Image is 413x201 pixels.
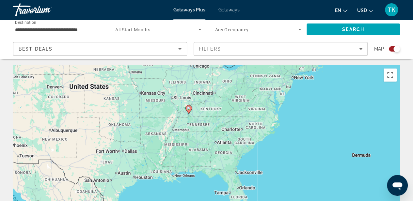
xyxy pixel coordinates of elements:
[19,45,182,53] mat-select: Sort by
[335,6,347,15] button: Change language
[388,7,395,13] span: TK
[383,3,400,17] button: User Menu
[335,8,341,13] span: en
[115,27,150,32] span: All Start Months
[15,20,36,24] span: Destination
[19,46,53,52] span: Best Deals
[15,26,101,34] input: Select destination
[173,7,205,12] a: Getaways Plus
[13,1,78,18] a: Travorium
[215,27,249,32] span: Any Occupancy
[357,6,373,15] button: Change currency
[194,42,368,56] button: Filters
[384,69,397,82] button: Toggle fullscreen view
[218,7,240,12] a: Getaways
[387,175,408,196] iframe: Button to launch messaging window
[199,46,221,52] span: Filters
[357,8,367,13] span: USD
[307,23,400,35] button: Search
[342,27,364,32] span: Search
[374,44,384,54] span: Map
